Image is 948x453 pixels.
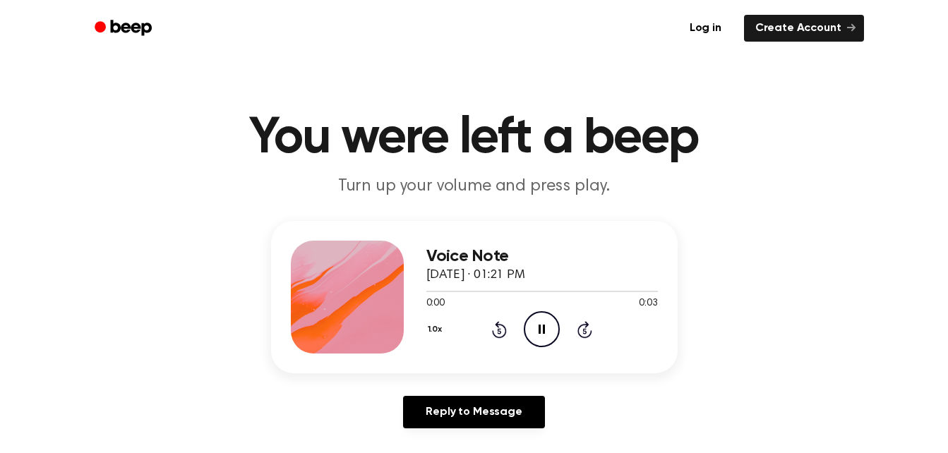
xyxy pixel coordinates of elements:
[426,296,445,311] span: 0:00
[113,113,836,164] h1: You were left a beep
[203,175,745,198] p: Turn up your volume and press play.
[426,269,525,282] span: [DATE] · 01:21 PM
[676,12,736,44] a: Log in
[639,296,657,311] span: 0:03
[744,15,864,42] a: Create Account
[403,396,544,428] a: Reply to Message
[85,15,164,42] a: Beep
[426,247,658,266] h3: Voice Note
[426,318,448,342] button: 1.0x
